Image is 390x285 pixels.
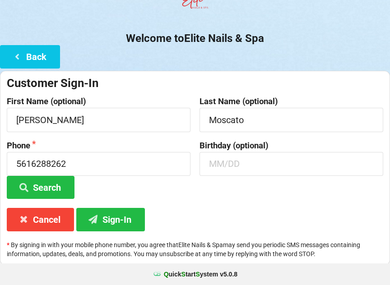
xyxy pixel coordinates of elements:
[7,176,74,199] button: Search
[7,76,383,91] div: Customer Sign-In
[153,270,162,279] img: favicon.ico
[200,141,383,150] label: Birthday (optional)
[181,271,186,278] span: S
[7,97,190,106] label: First Name (optional)
[200,108,383,132] input: Last Name
[76,208,145,231] button: Sign-In
[7,240,383,258] p: By signing in with your mobile phone number, you agree that Elite Nails & Spa may send you period...
[7,208,74,231] button: Cancel
[164,270,237,279] b: uick tart ystem v 5.0.8
[164,271,169,278] span: Q
[7,141,190,150] label: Phone
[200,97,383,106] label: Last Name (optional)
[7,152,190,176] input: 1234567890
[200,152,383,176] input: MM/DD
[7,108,190,132] input: First Name
[195,271,200,278] span: S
